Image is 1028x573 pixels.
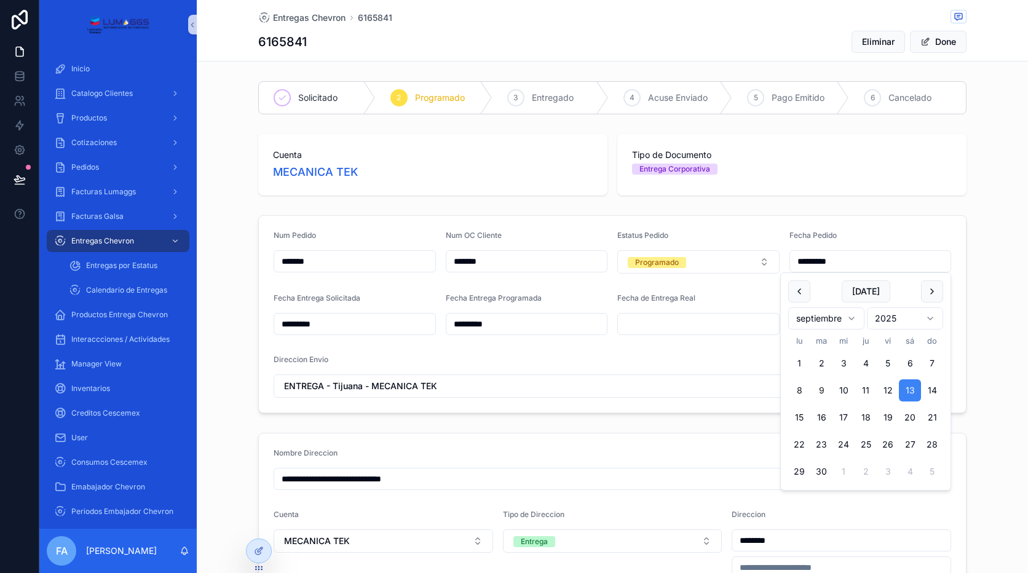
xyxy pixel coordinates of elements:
[71,211,124,221] span: Facturas Galsa
[617,293,695,302] span: Fecha de Entrega Real
[47,476,189,498] a: Emabajador Chevron
[47,500,189,523] a: Periodos Embajador Chevron
[921,352,943,374] button: domingo, 7 de septiembre de 2025
[630,93,635,103] span: 4
[71,433,88,443] span: User
[47,353,189,375] a: Manager View
[71,162,99,172] span: Pedidos
[832,406,855,429] button: miércoles, 17 de septiembre de 2025
[852,31,905,53] button: Eliminar
[274,448,338,457] span: Nombre Direccion
[258,12,346,24] a: Entregas Chevron
[810,460,832,483] button: martes, 30 de septiembre de 2025
[86,285,167,295] span: Calendario de Entregas
[71,482,145,492] span: Emabajador Chevron
[842,280,890,302] button: [DATE]
[87,15,149,34] img: App logo
[832,334,855,347] th: miércoles
[788,334,943,483] table: septiembre 2025
[832,460,855,483] button: miércoles, 1 de octubre de 2025
[754,93,758,103] span: 5
[877,433,899,456] button: viernes, 26 de septiembre de 2025
[910,31,967,53] button: Done
[877,379,899,401] button: viernes, 12 de septiembre de 2025
[899,460,921,483] button: sábado, 4 de octubre de 2025
[284,535,350,547] span: MECANICA TEK
[521,536,548,547] div: Entrega
[56,543,68,558] span: FA
[274,293,360,302] span: Fecha Entrega Solicitada
[810,379,832,401] button: Today, martes, 9 de septiembre de 2025
[47,58,189,80] a: Inicio
[855,352,877,374] button: jueves, 4 de septiembre de 2025
[810,433,832,456] button: martes, 23 de septiembre de 2025
[921,334,943,347] th: domingo
[47,82,189,105] a: Catalogo Clientes
[415,92,465,104] span: Programado
[648,92,708,104] span: Acuse Enviado
[71,64,90,74] span: Inicio
[86,545,157,557] p: [PERSON_NAME]
[921,379,943,401] button: domingo, 14 de septiembre de 2025
[810,352,832,374] button: martes, 2 de septiembre de 2025
[274,231,316,240] span: Num Pedido
[273,164,358,181] a: MECANICA TEK
[899,352,921,374] button: sábado, 6 de septiembre de 2025
[632,149,952,161] span: Tipo de Documento
[273,12,346,24] span: Entregas Chevron
[274,355,328,364] span: Direccion Envio
[921,433,943,456] button: domingo, 28 de septiembre de 2025
[284,380,437,392] span: ENTREGA - Tijuana - MECANICA TEK
[298,92,338,104] span: Solicitado
[899,406,921,429] button: sábado, 20 de septiembre de 2025
[39,49,197,529] div: scrollable content
[888,92,931,104] span: Cancelado
[877,352,899,374] button: viernes, 5 de septiembre de 2025
[503,510,564,519] span: Tipo de Direccion
[273,149,593,161] span: Cuenta
[899,334,921,347] th: sábado
[788,433,810,456] button: lunes, 22 de septiembre de 2025
[877,460,899,483] button: viernes, 3 de octubre de 2025
[877,334,899,347] th: viernes
[71,334,170,344] span: Interaccciones / Actividades
[862,36,895,48] span: Eliminar
[899,379,921,401] button: sábado, 13 de septiembre de 2025, selected
[274,529,493,553] button: Select Button
[921,406,943,429] button: domingo, 21 de septiembre de 2025
[71,408,140,418] span: Creditos Cescemex
[855,406,877,429] button: jueves, 18 de septiembre de 2025
[47,304,189,326] a: Productos Entrega Chevron
[617,231,668,240] span: Estatus Pedido
[274,374,951,398] button: Select Button
[732,510,765,519] span: Direccion
[71,457,148,467] span: Consumos Cescemex
[855,460,877,483] button: jueves, 2 de octubre de 2025
[789,231,837,240] span: Fecha Pedido
[921,460,943,483] button: domingo, 5 de octubre de 2025
[47,402,189,424] a: Creditos Cescemex
[810,406,832,429] button: martes, 16 de septiembre de 2025
[47,451,189,473] a: Consumos Cescemex
[47,328,189,350] a: Interaccciones / Actividades
[71,310,168,320] span: Productos Entrega Chevron
[788,406,810,429] button: lunes, 15 de septiembre de 2025
[258,33,307,50] h1: 6165841
[772,92,824,104] span: Pago Emitido
[71,138,117,148] span: Cotizaciones
[513,93,518,103] span: 3
[788,352,810,374] button: lunes, 1 de septiembre de 2025
[47,107,189,129] a: Productos
[532,92,574,104] span: Entregado
[635,257,679,268] div: Programado
[832,379,855,401] button: miércoles, 10 de septiembre de 2025
[71,89,133,98] span: Catalogo Clientes
[513,535,555,547] button: Unselect ENTREGA
[855,379,877,401] button: jueves, 11 de septiembre de 2025
[71,187,136,197] span: Facturas Lumaggs
[61,255,189,277] a: Entregas por Estatus
[47,377,189,400] a: Inventarios
[274,510,299,519] span: Cuenta
[617,250,780,274] button: Select Button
